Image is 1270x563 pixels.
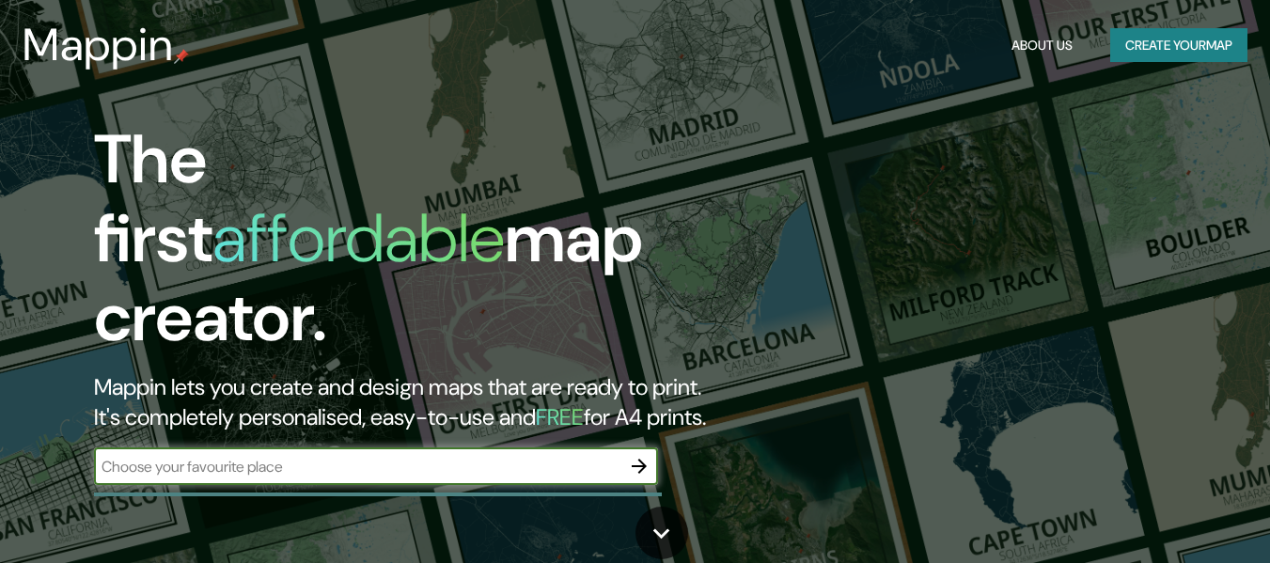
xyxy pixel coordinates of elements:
button: About Us [1004,28,1080,63]
h1: The first map creator. [94,120,729,372]
h2: Mappin lets you create and design maps that are ready to print. It's completely personalised, eas... [94,372,729,432]
input: Choose your favourite place [94,456,620,477]
img: mappin-pin [174,49,189,64]
button: Create yourmap [1110,28,1247,63]
h3: Mappin [23,19,174,71]
h5: FREE [536,402,584,431]
h1: affordable [212,195,505,282]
